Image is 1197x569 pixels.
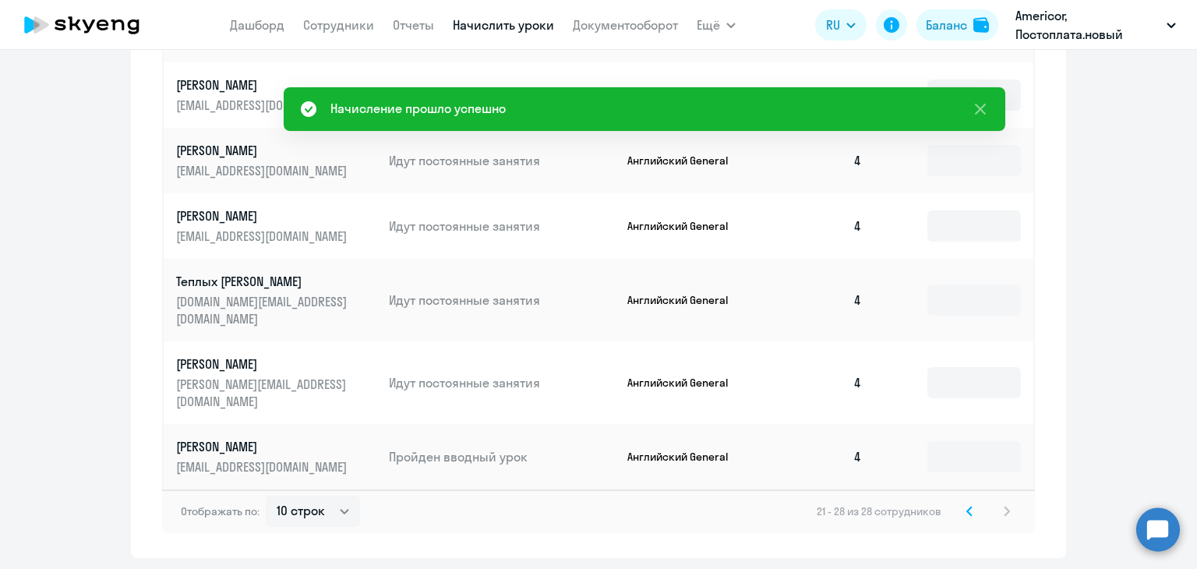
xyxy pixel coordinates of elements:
[176,438,376,475] a: [PERSON_NAME][EMAIL_ADDRESS][DOMAIN_NAME]
[1015,6,1160,44] p: Americor, Постоплата.новый
[176,355,351,373] p: [PERSON_NAME]
[389,87,615,104] p: Идут постоянные занятия
[389,448,615,465] p: Пройден вводный урок
[815,9,867,41] button: RU
[765,424,874,489] td: 4
[765,128,874,193] td: 4
[303,17,374,33] a: Сотрудники
[926,16,967,34] div: Баланс
[389,152,615,169] p: Идут постоянные занятия
[176,76,351,94] p: [PERSON_NAME]
[176,142,351,159] p: [PERSON_NAME]
[627,293,744,307] p: Английский General
[176,376,351,410] p: [PERSON_NAME][EMAIL_ADDRESS][DOMAIN_NAME]
[453,17,554,33] a: Начислить уроки
[176,273,351,290] p: Теплых [PERSON_NAME]
[973,17,989,33] img: balance
[176,142,376,179] a: [PERSON_NAME][EMAIL_ADDRESS][DOMAIN_NAME]
[176,76,376,114] a: [PERSON_NAME][EMAIL_ADDRESS][DOMAIN_NAME]
[765,62,874,128] td: 1
[916,9,998,41] button: Балансbalance
[330,99,506,118] div: Начисление прошло успешно
[697,9,736,41] button: Ещё
[176,207,376,245] a: [PERSON_NAME][EMAIL_ADDRESS][DOMAIN_NAME]
[826,16,840,34] span: RU
[176,97,351,114] p: [EMAIL_ADDRESS][DOMAIN_NAME]
[765,259,874,341] td: 4
[573,17,678,33] a: Документооборот
[765,341,874,424] td: 4
[389,374,615,391] p: Идут постоянные занятия
[176,207,351,224] p: [PERSON_NAME]
[1008,6,1184,44] button: Americor, Постоплата.новый
[389,292,615,309] p: Идут постоянные занятия
[181,504,260,518] span: Отображать по:
[393,17,434,33] a: Отчеты
[627,219,744,233] p: Английский General
[697,16,720,34] span: Ещё
[230,17,284,33] a: Дашборд
[765,193,874,259] td: 4
[817,504,941,518] span: 21 - 28 из 28 сотрудников
[627,450,744,464] p: Английский General
[176,273,376,327] a: Теплых [PERSON_NAME][DOMAIN_NAME][EMAIL_ADDRESS][DOMAIN_NAME]
[627,154,744,168] p: Английский General
[176,228,351,245] p: [EMAIL_ADDRESS][DOMAIN_NAME]
[176,162,351,179] p: [EMAIL_ADDRESS][DOMAIN_NAME]
[176,438,351,455] p: [PERSON_NAME]
[176,355,376,410] a: [PERSON_NAME][PERSON_NAME][EMAIL_ADDRESS][DOMAIN_NAME]
[627,376,744,390] p: Английский General
[389,217,615,235] p: Идут постоянные занятия
[176,293,351,327] p: [DOMAIN_NAME][EMAIL_ADDRESS][DOMAIN_NAME]
[176,458,351,475] p: [EMAIL_ADDRESS][DOMAIN_NAME]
